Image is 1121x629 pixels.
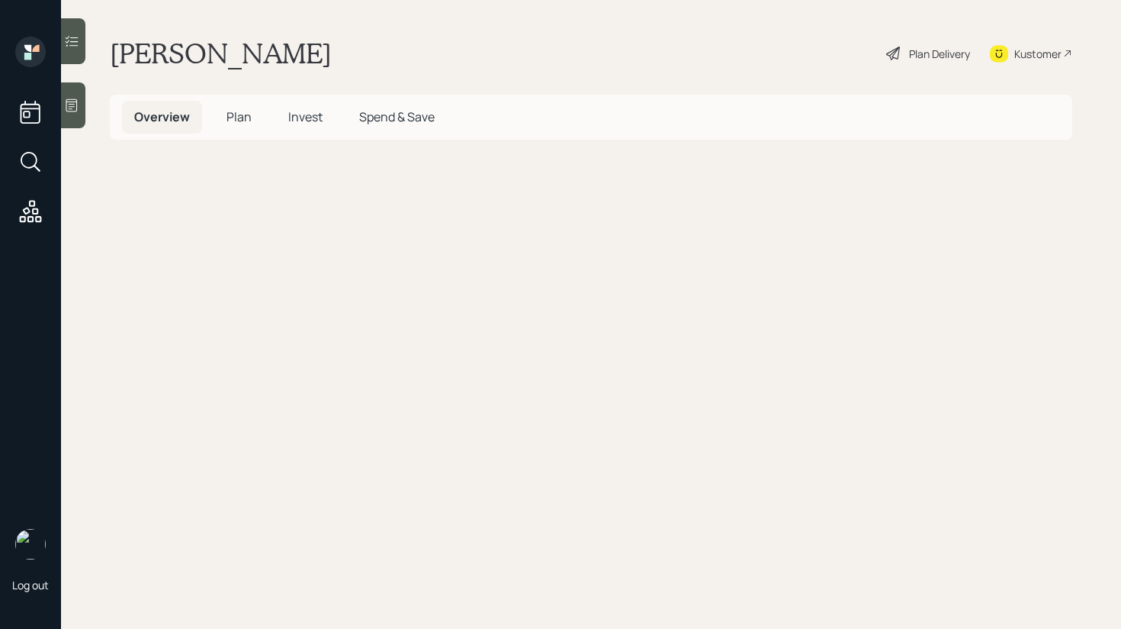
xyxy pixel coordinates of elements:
span: Overview [134,108,190,125]
span: Invest [288,108,323,125]
h1: [PERSON_NAME] [110,37,332,70]
div: Kustomer [1014,46,1062,62]
div: Plan Delivery [909,46,970,62]
img: retirable_logo.png [15,529,46,560]
span: Spend & Save [359,108,435,125]
span: Plan [226,108,252,125]
div: Log out [12,578,49,592]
